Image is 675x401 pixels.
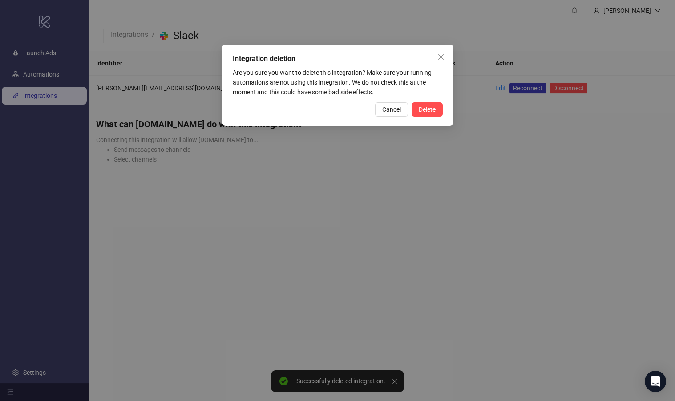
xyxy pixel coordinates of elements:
[645,371,666,392] div: Open Intercom Messenger
[233,53,443,64] div: Integration deletion
[412,102,443,117] button: Delete
[375,102,408,117] button: Cancel
[382,106,401,113] span: Cancel
[419,106,436,113] span: Delete
[434,50,448,64] button: Close
[233,68,443,97] div: Are you sure you want to delete this integration? Make sure your running automations are not usin...
[437,53,445,61] span: close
